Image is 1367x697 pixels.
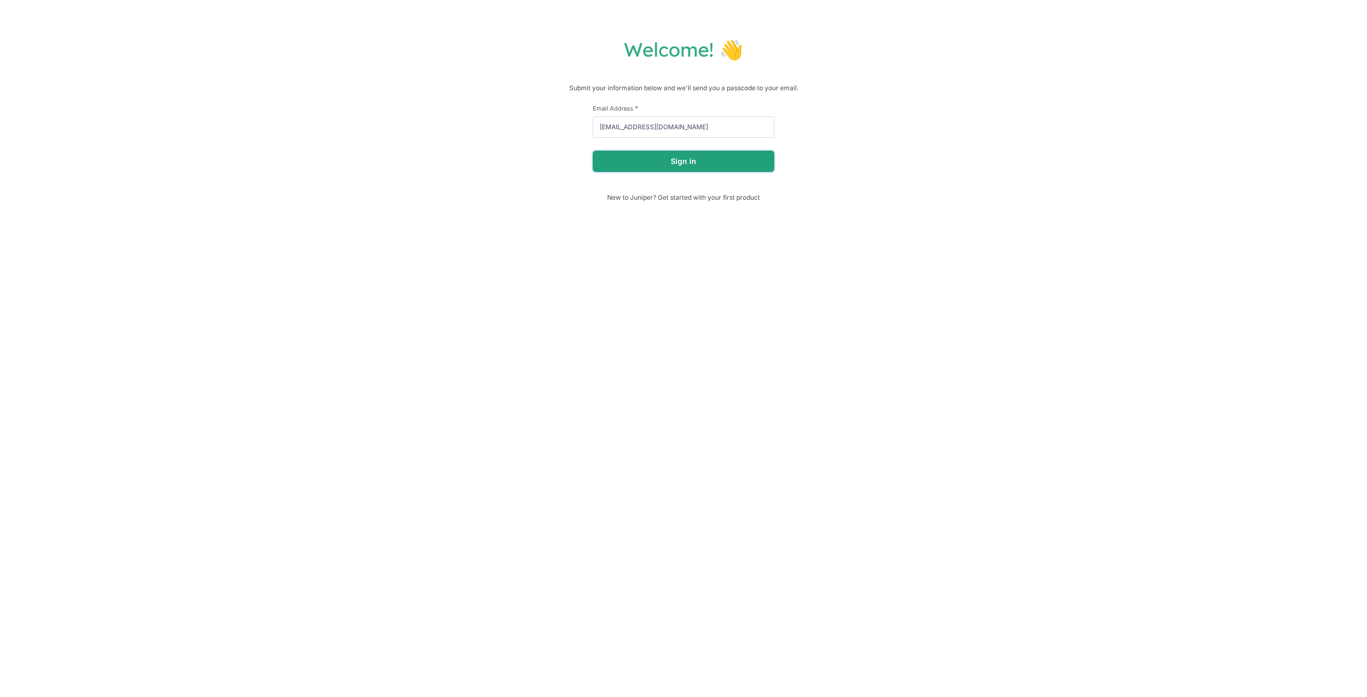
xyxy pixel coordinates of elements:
label: Email Address [593,104,774,112]
p: Submit your information below and we'll send you a passcode to your email. [11,83,1356,93]
input: email@example.com [593,116,774,138]
h1: Welcome! 👋 [11,37,1356,61]
span: This field is required. [635,104,638,112]
span: New to Juniper? Get started with your first product [593,193,774,201]
button: Sign in [593,151,774,172]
